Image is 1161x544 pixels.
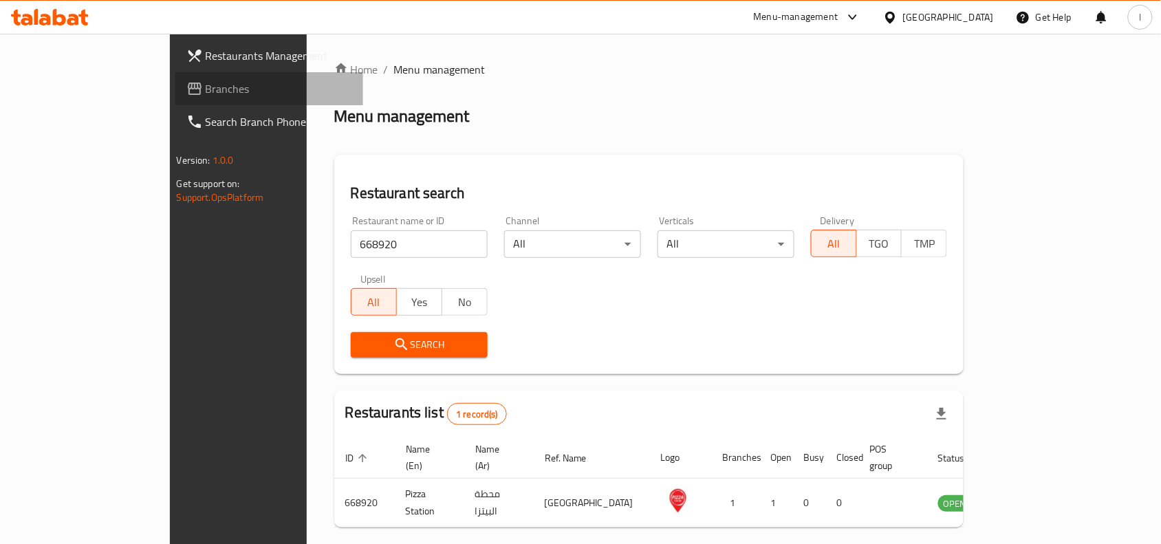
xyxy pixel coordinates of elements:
[334,437,1047,527] table: enhanced table
[177,188,264,206] a: Support.OpsPlatform
[448,408,506,421] span: 1 record(s)
[1139,10,1141,25] span: l
[938,450,983,466] span: Status
[760,437,793,479] th: Open
[821,216,855,226] label: Delivery
[475,441,517,474] span: Name (Ar)
[345,450,371,466] span: ID
[395,479,464,527] td: Pizza Station
[712,437,760,479] th: Branches
[760,479,793,527] td: 1
[442,288,488,316] button: No
[754,9,838,25] div: Menu-management
[793,479,826,527] td: 0
[464,479,534,527] td: محطة البيتزا
[712,479,760,527] td: 1
[351,288,397,316] button: All
[811,230,857,257] button: All
[650,437,712,479] th: Logo
[870,441,911,474] span: POS group
[177,151,210,169] span: Version:
[534,479,650,527] td: [GEOGRAPHIC_DATA]
[384,61,389,78] li: /
[360,274,386,284] label: Upsell
[396,288,442,316] button: Yes
[213,151,234,169] span: 1.0.0
[826,479,859,527] td: 0
[504,230,641,258] div: All
[351,183,948,204] h2: Restaurant search
[901,230,947,257] button: TMP
[406,441,448,474] span: Name (En)
[793,437,826,479] th: Busy
[175,72,364,105] a: Branches
[175,39,364,72] a: Restaurants Management
[394,61,486,78] span: Menu management
[362,336,477,353] span: Search
[447,403,507,425] div: Total records count
[334,61,964,78] nav: breadcrumb
[351,332,488,358] button: Search
[334,479,395,527] td: 668920
[206,47,353,64] span: Restaurants Management
[938,496,972,512] span: OPEN
[938,495,972,512] div: OPEN
[903,10,994,25] div: [GEOGRAPHIC_DATA]
[351,230,488,258] input: Search for restaurant name or ID..
[175,105,364,138] a: Search Branch Phone
[545,450,605,466] span: Ref. Name
[177,175,240,193] span: Get support on:
[856,230,902,257] button: TGO
[345,402,507,425] h2: Restaurants list
[661,483,695,517] img: Pizza Station
[862,234,897,254] span: TGO
[907,234,942,254] span: TMP
[925,398,958,431] div: Export file
[334,105,470,127] h2: Menu management
[206,80,353,97] span: Branches
[817,234,851,254] span: All
[658,230,794,258] div: All
[206,113,353,130] span: Search Branch Phone
[357,292,391,312] span: All
[826,437,859,479] th: Closed
[448,292,482,312] span: No
[402,292,437,312] span: Yes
